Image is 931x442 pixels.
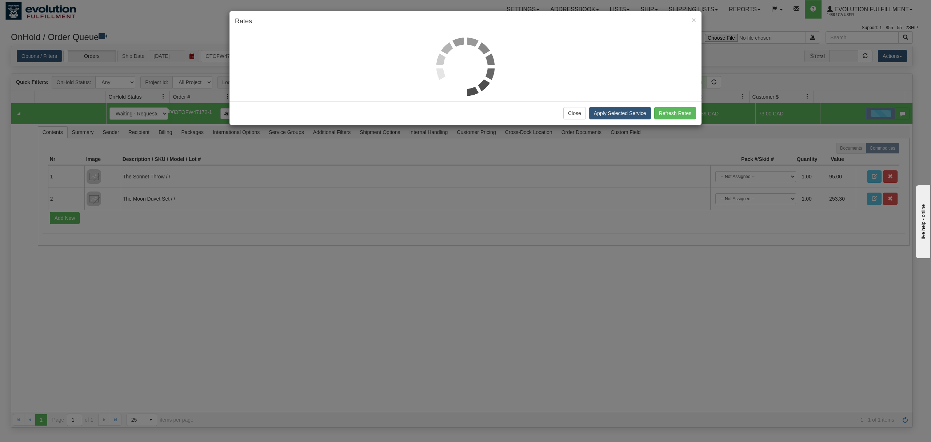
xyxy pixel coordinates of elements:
[5,6,67,12] div: live help - online
[692,16,696,24] span: ×
[692,16,696,24] button: Close
[436,38,495,96] img: loader.gif
[235,17,696,26] h4: Rates
[563,107,586,119] button: Close
[654,107,696,119] button: Refresh Rates
[589,107,651,119] button: Apply Selected Service
[914,184,930,258] iframe: chat widget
